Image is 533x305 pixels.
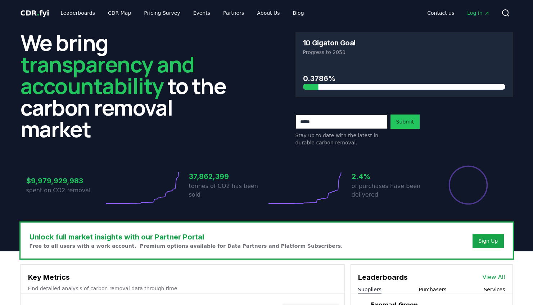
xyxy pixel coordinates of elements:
button: Purchasers [419,286,447,293]
button: Submit [390,115,420,129]
a: Partners [217,6,250,19]
h3: 0.3786% [303,73,505,84]
p: Free to all users with a work account. Premium options available for Data Partners and Platform S... [30,242,343,250]
a: View All [483,273,505,282]
h3: Key Metrics [28,272,337,283]
h2: We bring to the carbon removal market [21,32,238,140]
a: Leaderboards [55,6,101,19]
button: Services [484,286,505,293]
nav: Main [55,6,310,19]
a: About Us [251,6,285,19]
h3: 10 Gigaton Goal [303,39,356,46]
a: CDR Map [102,6,137,19]
div: Percentage of sales delivered [448,165,488,205]
a: Log in [461,6,495,19]
a: Events [188,6,216,19]
a: Blog [287,6,310,19]
button: Suppliers [358,286,381,293]
span: CDR fyi [21,9,49,17]
span: transparency and accountability [21,49,194,100]
p: spent on CO2 removal [26,186,104,195]
button: Sign Up [473,234,503,248]
h3: Unlock full market insights with our Partner Portal [30,232,343,242]
p: Find detailed analysis of carbon removal data through time. [28,285,337,292]
p: tonnes of CO2 has been sold [189,182,267,199]
h3: 2.4% [352,171,429,182]
a: Contact us [421,6,460,19]
a: Sign Up [478,237,498,245]
p: Stay up to date with the latest in durable carbon removal. [295,132,388,146]
h3: Leaderboards [358,272,408,283]
a: Pricing Survey [138,6,186,19]
p: of purchases have been delivered [352,182,429,199]
nav: Main [421,6,495,19]
span: Log in [467,9,489,17]
h3: $9,979,929,983 [26,175,104,186]
a: CDR.fyi [21,8,49,18]
span: . [37,9,39,17]
p: Progress to 2050 [303,49,505,56]
h3: 37,862,399 [189,171,267,182]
